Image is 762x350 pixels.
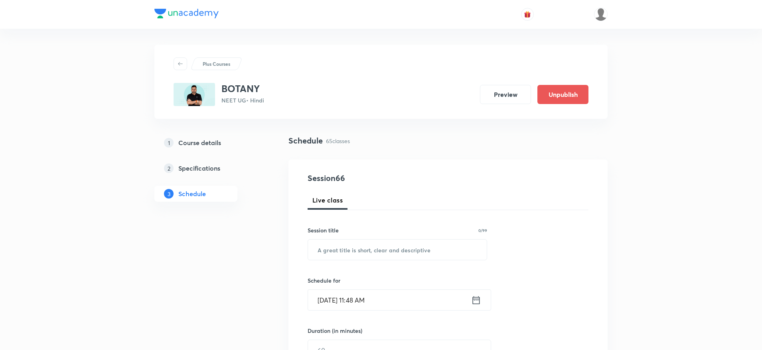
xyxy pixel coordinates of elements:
[178,163,220,173] h5: Specifications
[154,135,263,151] a: 1Course details
[537,85,588,104] button: Unpublish
[164,189,174,199] p: 3
[312,195,343,205] span: Live class
[326,137,350,145] p: 65 classes
[308,172,453,184] h4: Session 66
[524,11,531,18] img: avatar
[221,83,264,94] h3: BOTANY
[154,160,263,176] a: 2Specifications
[154,9,219,18] img: Company Logo
[154,9,219,20] a: Company Logo
[178,189,206,199] h5: Schedule
[164,163,174,173] p: 2
[308,326,362,335] h6: Duration (in minutes)
[308,240,487,260] input: A great title is short, clear and descriptive
[221,96,264,104] p: NEET UG • Hindi
[164,138,174,147] p: 1
[308,276,487,285] h6: Schedule for
[521,8,534,21] button: avatar
[203,60,230,67] p: Plus Courses
[480,85,531,104] button: Preview
[178,138,221,147] h5: Course details
[478,228,487,232] p: 0/99
[174,83,215,106] img: C2E7497A-6D59-4F4E-B081-E94A37E2C627_plus.png
[308,226,339,234] h6: Session title
[594,8,608,21] img: Shahrukh Ansari
[288,135,323,147] h4: Schedule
